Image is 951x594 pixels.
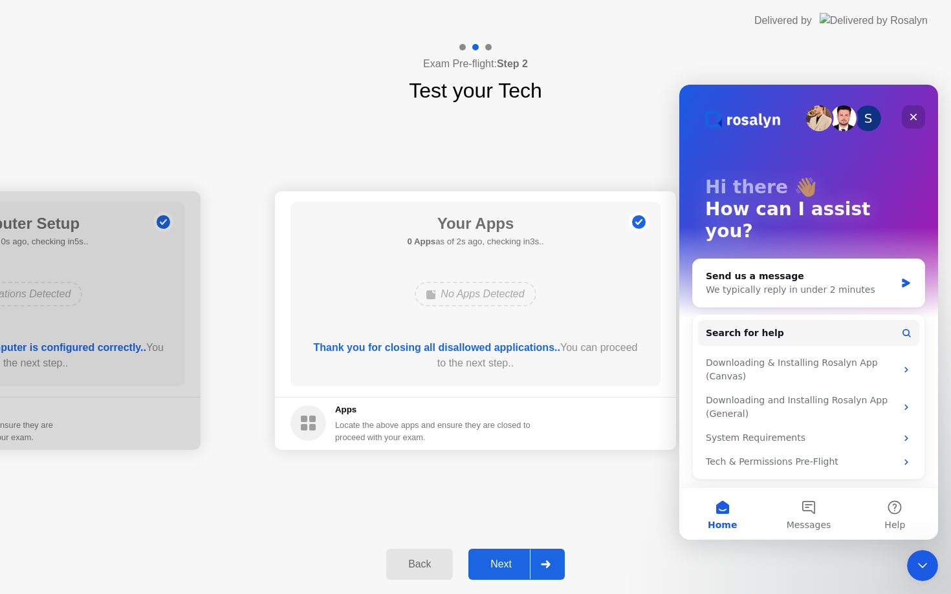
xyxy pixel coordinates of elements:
h4: Exam Pre-flight: [423,56,528,72]
iframe: Intercom live chat [679,85,938,540]
h1: Test your Tech [409,75,542,106]
h1: Your Apps [407,212,543,235]
button: Back [386,549,453,580]
h5: as of 2s ago, checking in3s.. [407,235,543,248]
div: You can proceed to the next step.. [309,340,642,371]
div: Locate the above apps and ensure they are closed to proceed with your exam. [335,419,531,443]
iframe: Intercom live chat [907,550,938,581]
b: Thank you for closing all disallowed applications.. [314,342,560,353]
b: 0 Apps [407,237,435,246]
img: Delivered by Rosalyn [820,13,928,28]
div: Delivered by [754,13,812,28]
div: Next [472,558,530,570]
b: Step 2 [497,58,528,69]
button: Next [468,549,565,580]
div: Back [390,558,449,570]
div: No Apps Detected [415,282,536,306]
h5: Apps [335,403,531,416]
